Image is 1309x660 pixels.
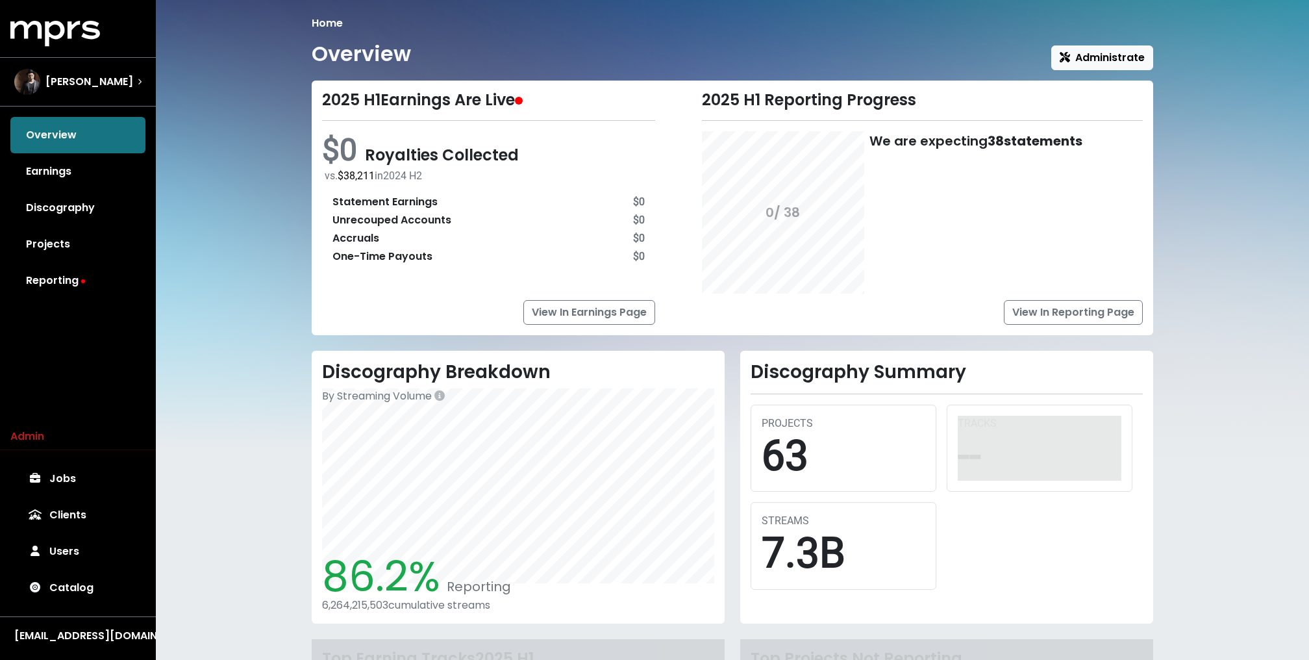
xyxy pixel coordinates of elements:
span: Reporting [440,577,511,596]
span: [PERSON_NAME] [45,74,133,90]
div: 63 [762,431,925,481]
div: Accruals [332,231,379,246]
a: Catalog [10,570,145,606]
div: 7.3B [762,529,925,579]
b: 38 statements [988,132,1082,150]
div: PROJECTS [762,416,925,431]
a: View In Reporting Page [1004,300,1143,325]
a: Reporting [10,262,145,299]
a: Jobs [10,461,145,497]
a: mprs logo [10,25,100,40]
a: Users [10,533,145,570]
img: The selected account / producer [14,69,40,95]
span: $38,211 [338,170,375,182]
div: vs. in 2024 H2 [325,168,655,184]
a: Projects [10,226,145,262]
li: Home [312,16,343,31]
button: Administrate [1051,45,1153,70]
span: 86.2% [322,548,440,605]
a: Discography [10,190,145,226]
a: Earnings [10,153,145,190]
a: View In Earnings Page [523,300,655,325]
span: Royalties Collected [365,144,519,166]
span: Administrate [1060,50,1145,65]
button: [EMAIL_ADDRESS][DOMAIN_NAME] [10,628,145,644]
div: We are expecting [869,131,1082,294]
div: One-Time Payouts [332,249,432,264]
div: 2025 H1 Earnings Are Live [322,91,655,110]
div: $0 [633,249,645,264]
div: Unrecouped Accounts [332,212,451,228]
div: Statement Earnings [332,194,438,210]
span: By Streaming Volume [322,388,432,403]
a: Clients [10,497,145,533]
div: $0 [633,212,645,228]
h1: Overview [312,42,411,66]
div: STREAMS [762,513,925,529]
div: $0 [633,194,645,210]
span: $0 [322,131,365,168]
div: 6,264,215,503 cumulative streams [322,599,714,611]
div: 2025 H1 Reporting Progress [702,91,1143,110]
div: $0 [633,231,645,246]
h2: Discography Summary [751,361,1143,383]
div: [EMAIL_ADDRESS][DOMAIN_NAME] [14,628,142,644]
h2: Discography Breakdown [322,361,714,383]
nav: breadcrumb [312,16,1153,31]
